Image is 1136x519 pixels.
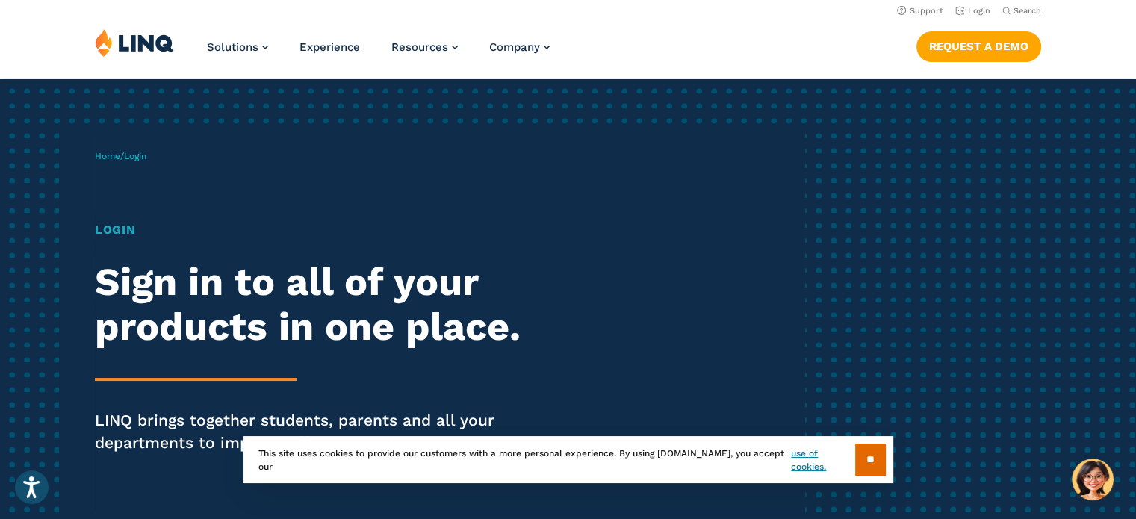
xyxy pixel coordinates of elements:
a: use of cookies. [791,447,854,473]
span: Solutions [207,40,258,54]
span: Resources [391,40,448,54]
div: This site uses cookies to provide our customers with a more personal experience. By using [DOMAIN... [243,436,893,483]
a: Home [95,151,120,161]
h2: Sign in to all of your products in one place. [95,260,533,349]
a: Experience [299,40,360,54]
button: Hello, have a question? Let’s chat. [1072,459,1114,500]
img: LINQ | K‑12 Software [95,28,174,57]
a: Company [489,40,550,54]
a: Request a Demo [916,31,1041,61]
h1: Login [95,221,533,239]
span: Company [489,40,540,54]
a: Solutions [207,40,268,54]
nav: Button Navigation [916,28,1041,61]
a: Support [897,6,943,16]
p: LINQ brings together students, parents and all your departments to improve efficiency and transpa... [95,409,533,454]
nav: Primary Navigation [207,28,550,78]
a: Resources [391,40,458,54]
button: Open Search Bar [1002,5,1041,16]
a: Login [955,6,990,16]
span: Login [124,151,146,161]
span: Search [1014,6,1041,16]
span: / [95,151,146,161]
